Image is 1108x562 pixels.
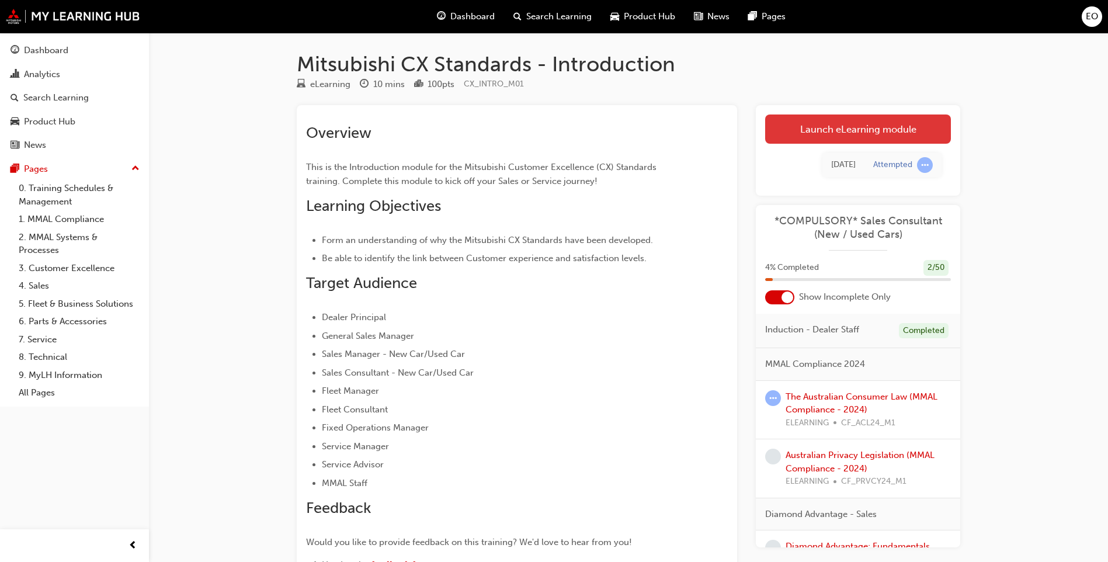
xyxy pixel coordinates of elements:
span: Dealer Principal [322,312,386,322]
span: Show Incomplete Only [799,290,891,304]
span: ELEARNING [786,475,829,488]
span: Be able to identify the link between Customer experience and satisfaction levels. [322,253,647,263]
span: Service Advisor [322,459,384,470]
div: 100 pts [428,78,454,91]
a: 9. MyLH Information [14,366,144,384]
a: Search Learning [5,87,144,109]
span: Sales Manager - New Car/Used Car [322,349,465,359]
span: ELEARNING [786,417,829,430]
a: Product Hub [5,111,144,133]
span: Learning resource code [464,79,524,89]
a: News [5,134,144,156]
div: Pages [24,162,48,176]
div: Completed [899,323,949,339]
span: Fleet Consultant [322,404,388,415]
span: up-icon [131,161,140,176]
a: 1. MMAL Compliance [14,210,144,228]
span: Form an understanding of why the Mitsubishi CX Standards have been developed. [322,235,653,245]
div: Dashboard [24,44,68,57]
a: Diamond Advantage: Fundamentals [786,541,930,551]
span: Pages [762,10,786,23]
span: news-icon [694,9,703,24]
span: learningRecordVerb_ATTEMPT-icon [917,157,933,173]
span: Fleet Manager [322,386,379,396]
div: Analytics [24,68,60,81]
span: car-icon [11,117,19,127]
a: 2. MMAL Systems & Processes [14,228,144,259]
div: Type [297,77,350,92]
a: All Pages [14,384,144,402]
span: pages-icon [11,164,19,175]
span: MMAL Staff [322,478,367,488]
div: eLearning [310,78,350,91]
span: EO [1086,10,1098,23]
span: This is the Introduction module for the Mitsubishi Customer Excellence (CX) Standards training. C... [306,162,659,186]
span: learningResourceType_ELEARNING-icon [297,79,305,90]
div: Attempted [873,159,912,171]
span: Overview [306,124,371,142]
div: News [24,138,46,152]
span: Service Manager [322,441,389,452]
a: news-iconNews [685,5,739,29]
span: Dashboard [450,10,495,23]
span: Target Audience [306,274,417,292]
a: 0. Training Schedules & Management [14,179,144,210]
img: mmal [6,9,140,24]
a: car-iconProduct Hub [601,5,685,29]
span: pages-icon [748,9,757,24]
h1: Mitsubishi CX Standards - Introduction [297,51,960,77]
span: Search Learning [526,10,592,23]
span: Fixed Operations Manager [322,422,429,433]
span: MMAL Compliance 2024 [765,358,865,371]
div: 10 mins [373,78,405,91]
a: guage-iconDashboard [428,5,504,29]
div: Product Hub [24,115,75,129]
a: *COMPULSORY* Sales Consultant (New / Used Cars) [765,214,951,241]
span: chart-icon [11,70,19,80]
button: EO [1082,6,1102,27]
span: Would you like to provide feedback on this training? We'd love to hear from you! [306,537,632,547]
span: guage-icon [11,46,19,56]
button: DashboardAnalyticsSearch LearningProduct HubNews [5,37,144,158]
a: 8. Technical [14,348,144,366]
span: search-icon [513,9,522,24]
a: The Australian Consumer Law (MMAL Compliance - 2024) [786,391,937,415]
span: Sales Consultant - New Car/Used Car [322,367,474,378]
span: CF_PRVCY24_M1 [841,475,906,488]
div: Mon Sep 22 2025 12:57:17 GMT+1000 (Australian Eastern Standard Time) [831,158,856,172]
span: News [707,10,730,23]
a: 7. Service [14,331,144,349]
span: search-icon [11,93,19,103]
span: Learning Objectives [306,197,441,215]
a: 3. Customer Excellence [14,259,144,277]
span: prev-icon [128,539,137,553]
a: search-iconSearch Learning [504,5,601,29]
a: 6. Parts & Accessories [14,313,144,331]
a: 4. Sales [14,277,144,295]
button: Pages [5,158,144,180]
span: podium-icon [414,79,423,90]
span: learningRecordVerb_NONE-icon [765,449,781,464]
a: Launch eLearning module [765,115,951,144]
span: news-icon [11,140,19,151]
a: pages-iconPages [739,5,795,29]
a: 5. Fleet & Business Solutions [14,295,144,313]
span: learningRecordVerb_NONE-icon [765,540,781,556]
a: Dashboard [5,40,144,61]
span: 4 % Completed [765,261,819,275]
div: Points [414,77,454,92]
div: Duration [360,77,405,92]
span: learningRecordVerb_ATTEMPT-icon [765,390,781,406]
span: Diamond Advantage - Sales [765,508,877,521]
a: Analytics [5,64,144,85]
span: Feedback [306,499,371,517]
span: clock-icon [360,79,369,90]
span: Product Hub [624,10,675,23]
a: Australian Privacy Legislation (MMAL Compliance - 2024) [786,450,935,474]
div: Search Learning [23,91,89,105]
div: 2 / 50 [923,260,949,276]
span: Induction - Dealer Staff [765,323,859,336]
span: General Sales Manager [322,331,414,341]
